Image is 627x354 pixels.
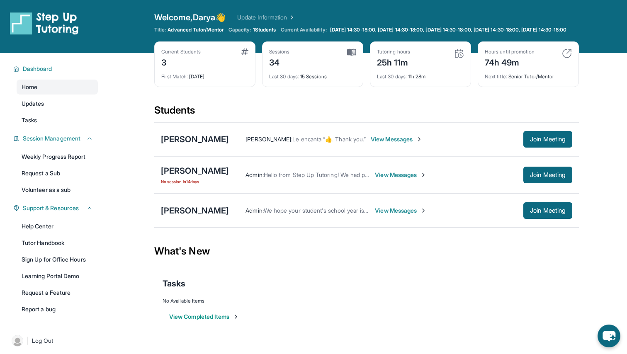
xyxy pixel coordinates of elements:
[163,278,185,289] span: Tasks
[253,27,276,33] span: 1 Students
[269,55,290,68] div: 34
[154,104,579,122] div: Students
[420,172,427,178] img: Chevron-Right
[19,134,93,143] button: Session Management
[17,235,98,250] a: Tutor Handbook
[154,12,226,23] span: Welcome, Darya 👋
[485,48,535,55] div: Hours until promotion
[377,68,464,80] div: 11h 28m
[23,204,79,212] span: Support & Resources
[161,48,201,55] div: Current Students
[485,55,535,68] div: 74h 49m
[241,48,248,55] img: card
[27,336,29,346] span: |
[530,172,566,177] span: Join Meeting
[161,73,188,80] span: First Match :
[245,207,263,214] span: Admin :
[530,208,566,213] span: Join Meeting
[161,165,229,177] div: [PERSON_NAME]
[19,65,93,73] button: Dashboard
[292,136,366,143] span: Le encanta “👍. Thank you.”
[347,48,356,56] img: card
[154,233,579,269] div: What's New
[454,48,464,58] img: card
[17,113,98,128] a: Tasks
[154,27,166,33] span: Title:
[10,12,79,35] img: logo
[22,99,44,108] span: Updates
[377,73,407,80] span: Last 30 days :
[17,182,98,197] a: Volunteer as a sub
[598,325,620,347] button: chat-button
[161,68,248,80] div: [DATE]
[161,55,201,68] div: 3
[375,206,427,215] span: View Messages
[23,65,52,73] span: Dashboard
[161,205,229,216] div: [PERSON_NAME]
[330,27,567,33] span: [DATE] 14:30-18:00, [DATE] 14:30-18:00, [DATE] 14:30-18:00, [DATE] 14:30-18:00, [DATE] 14:30-18:00
[8,332,98,350] a: |Log Out
[287,13,295,22] img: Chevron Right
[523,202,572,219] button: Join Meeting
[17,80,98,95] a: Home
[245,136,292,143] span: [PERSON_NAME] :
[328,27,569,33] a: [DATE] 14:30-18:00, [DATE] 14:30-18:00, [DATE] 14:30-18:00, [DATE] 14:30-18:00, [DATE] 14:30-18:00
[523,131,572,148] button: Join Meeting
[281,27,326,33] span: Current Availability:
[161,178,229,185] span: No session in 14 days
[23,134,80,143] span: Session Management
[269,48,290,55] div: Sessions
[17,252,98,267] a: Sign Up for Office Hours
[377,48,410,55] div: Tutoring hours
[17,285,98,300] a: Request a Feature
[17,96,98,111] a: Updates
[228,27,251,33] span: Capacity:
[245,171,263,178] span: Admin :
[371,135,423,143] span: View Messages
[530,137,566,142] span: Join Meeting
[485,68,572,80] div: Senior Tutor/Mentor
[269,73,299,80] span: Last 30 days :
[163,298,571,304] div: No Available Items
[161,133,229,145] div: [PERSON_NAME]
[17,269,98,284] a: Learning Portal Demo
[12,335,23,347] img: user-img
[32,337,53,345] span: Log Out
[169,313,239,321] button: View Completed Items
[377,55,410,68] div: 25h 11m
[485,73,507,80] span: Next title :
[17,149,98,164] a: Weekly Progress Report
[19,204,93,212] button: Support & Resources
[420,207,427,214] img: Chevron-Right
[22,83,37,91] span: Home
[375,171,427,179] span: View Messages
[562,48,572,58] img: card
[17,219,98,234] a: Help Center
[237,13,295,22] a: Update Information
[523,167,572,183] button: Join Meeting
[168,27,223,33] span: Advanced Tutor/Mentor
[22,116,37,124] span: Tasks
[416,136,423,143] img: Chevron-Right
[17,166,98,181] a: Request a Sub
[269,68,356,80] div: 15 Sessions
[17,302,98,317] a: Report a bug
